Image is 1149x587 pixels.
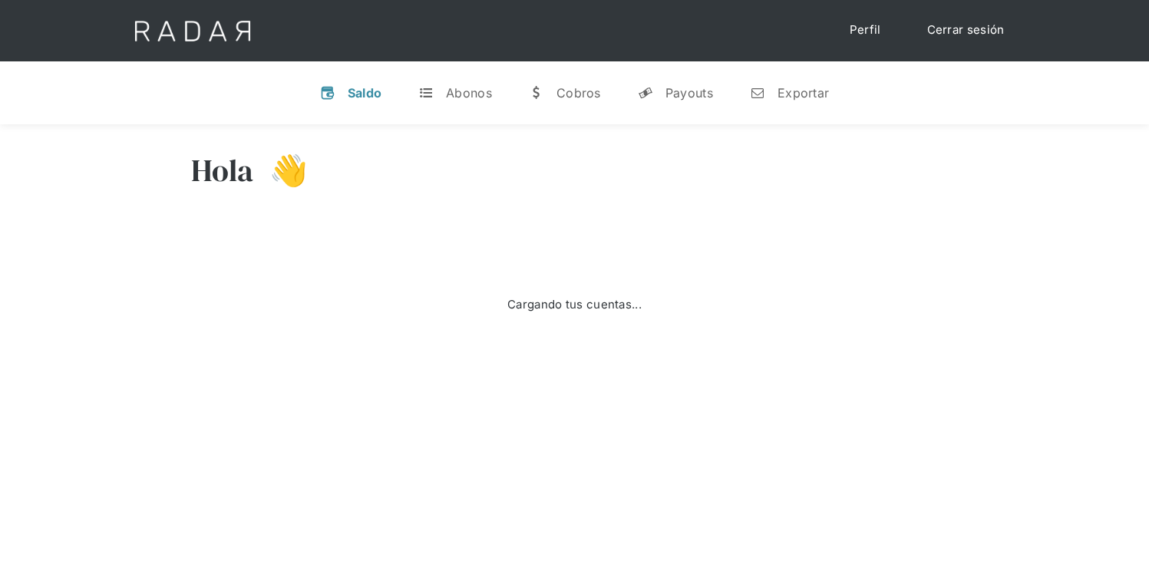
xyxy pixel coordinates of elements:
[834,15,896,45] a: Perfil
[254,151,308,190] h3: 👋
[507,296,642,314] div: Cargando tus cuentas...
[348,85,382,101] div: Saldo
[750,85,765,101] div: n
[418,85,434,101] div: t
[191,151,254,190] h3: Hola
[638,85,653,101] div: y
[320,85,335,101] div: v
[529,85,544,101] div: w
[556,85,601,101] div: Cobros
[912,15,1020,45] a: Cerrar sesión
[446,85,492,101] div: Abonos
[665,85,713,101] div: Payouts
[778,85,829,101] div: Exportar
